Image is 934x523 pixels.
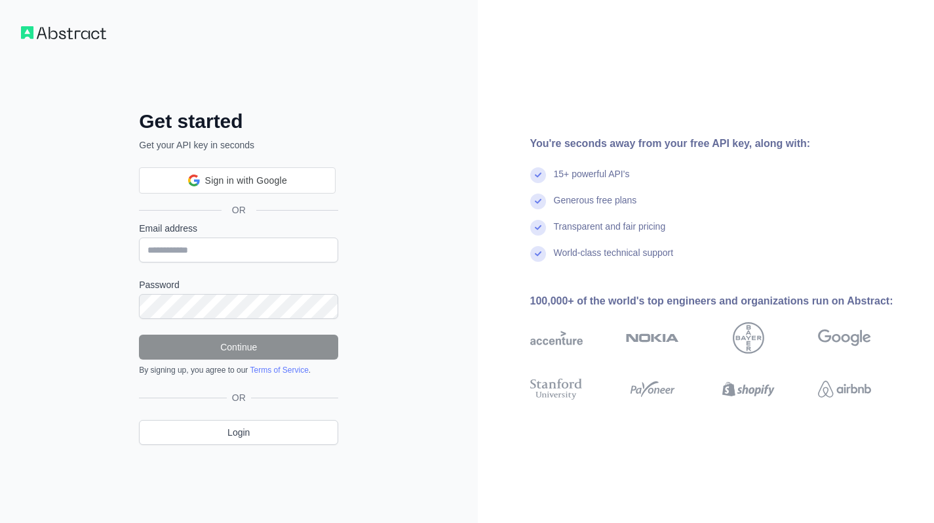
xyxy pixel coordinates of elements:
[530,376,583,402] img: stanford university
[139,278,338,291] label: Password
[530,322,583,354] img: accenture
[250,366,308,375] a: Terms of Service
[554,246,674,272] div: World-class technical support
[530,167,546,183] img: check mark
[554,194,637,220] div: Generous free plans
[139,138,338,152] p: Get your API key in seconds
[530,220,546,236] img: check mark
[530,136,914,152] div: You're seconds away from your free API key, along with:
[139,365,338,375] div: By signing up, you agree to our .
[222,203,256,217] span: OR
[554,220,666,246] div: Transparent and fair pricing
[530,293,914,309] div: 100,000+ of the world's top engineers and organizations run on Abstract:
[139,167,336,194] div: Sign in with Google
[205,174,287,188] span: Sign in with Google
[530,246,546,262] img: check mark
[733,322,764,354] img: bayer
[227,391,251,404] span: OR
[818,322,871,354] img: google
[626,322,679,354] img: nokia
[139,335,338,360] button: Continue
[626,376,679,402] img: payoneer
[722,376,775,402] img: shopify
[530,194,546,209] img: check mark
[139,222,338,235] label: Email address
[21,26,106,39] img: Workflow
[139,110,338,133] h2: Get started
[554,167,630,194] div: 15+ powerful API's
[818,376,871,402] img: airbnb
[139,420,338,445] a: Login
